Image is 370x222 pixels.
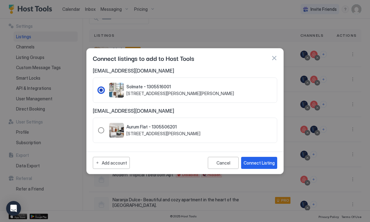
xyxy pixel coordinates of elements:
div: Connect Listing [244,160,275,166]
span: [EMAIL_ADDRESS][DOMAIN_NAME] [93,108,277,114]
span: Aurum Flat - 1305506201 [126,124,200,130]
span: Solmate - 1305516001 [126,84,234,90]
div: Open Intercom Messenger [6,201,21,216]
div: listing image [109,123,124,138]
span: [STREET_ADDRESS][PERSON_NAME][PERSON_NAME] [126,91,234,96]
div: Add account [102,160,127,166]
div: RadioGroup [98,83,272,98]
div: 1305506201 [98,123,272,138]
div: Cancel [216,160,230,165]
button: Cancel [208,157,239,169]
button: Connect Listing [241,157,277,169]
span: [EMAIL_ADDRESS][DOMAIN_NAME] [93,68,277,74]
div: listing image [109,83,124,98]
span: Connect listings to add to Host Tools [93,53,194,63]
button: Add account [93,157,130,169]
span: [STREET_ADDRESS][PERSON_NAME] [126,131,200,136]
div: RadioGroup [98,123,272,138]
div: 1305516001 [98,83,272,98]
